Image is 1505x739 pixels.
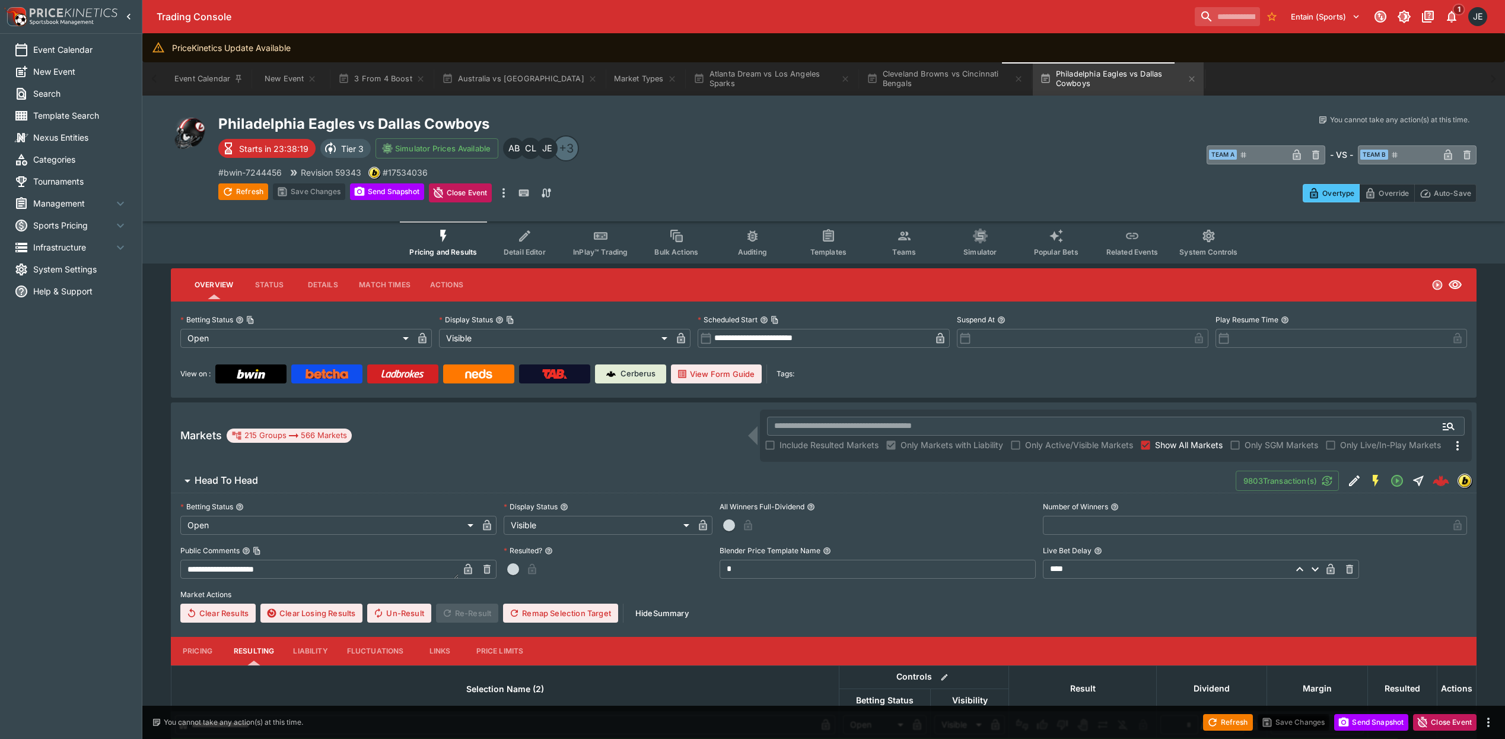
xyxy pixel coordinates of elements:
[1043,502,1108,512] p: Number of Winners
[1094,547,1102,555] button: Live Bet Delay
[242,547,250,555] button: Public CommentsCopy To Clipboard
[771,316,779,324] button: Copy To Clipboard
[1390,474,1404,488] svg: Open
[686,62,857,96] button: Atlanta Dream vs Los Angeles Sparks
[1414,184,1477,202] button: Auto-Save
[409,248,477,256] span: Pricing and Results
[606,369,616,379] img: Cerberus
[823,547,831,555] button: Blender Price Template Name
[839,665,1009,689] th: Controls
[1481,715,1496,730] button: more
[1434,187,1471,199] p: Auto-Save
[504,502,558,512] p: Display Status
[180,516,478,535] div: Open
[195,474,258,487] h6: Head To Head
[413,637,467,665] button: Links
[495,316,504,324] button: Display StatusCopy To Clipboard
[284,637,337,665] button: Liability
[628,604,696,623] button: HideSummary
[467,637,533,665] button: Price Limits
[1368,665,1437,711] th: Resulted
[506,316,514,324] button: Copy To Clipboard
[341,142,364,155] p: Tier 3
[1465,4,1491,30] button: James Edlin
[185,271,243,299] button: Overview
[171,637,224,665] button: Pricing
[1157,665,1267,711] th: Dividend
[1340,439,1441,451] span: Only Live/In-Play Markets
[1111,503,1119,511] button: Number of Winners
[172,37,291,59] div: PriceKinetics Update Available
[465,369,492,379] img: Neds
[349,271,420,299] button: Match Times
[671,364,762,383] button: View Form Guide
[1468,7,1487,26] div: James Edlin
[1433,472,1449,489] img: logo-cerberus--red.svg
[1281,316,1289,324] button: Play Resume Time
[560,503,568,511] button: Display Status
[1262,7,1281,26] button: No Bookmarks
[218,166,282,179] p: Copy To Clipboard
[1431,279,1443,291] svg: Open
[33,153,128,166] span: Categories
[180,429,222,442] h5: Markets
[1195,7,1260,26] input: search
[33,285,128,297] span: Help & Support
[429,183,492,202] button: Close Event
[33,109,128,122] span: Template Search
[33,241,113,253] span: Infrastructure
[843,693,927,708] span: Betting Status
[1413,714,1477,731] button: Close Event
[253,62,329,96] button: New Event
[1009,665,1157,711] th: Result
[1429,469,1453,493] a: 7ce6c0e5-b475-464f-ae9f-bbf870073c8f
[997,316,1006,324] button: Suspend At
[453,682,557,696] span: Selection Name (2)
[180,502,233,512] p: Betting Status
[1209,150,1237,160] span: Team A
[180,586,1467,604] label: Market Actions
[937,670,952,685] button: Bulk edit
[167,62,250,96] button: Event Calendar
[1034,248,1078,256] span: Popular Bets
[1236,471,1339,491] button: 9803Transaction(s)
[760,316,768,324] button: Scheduled StartCopy To Clipboard
[30,8,117,17] img: PriceKinetics
[33,219,113,231] span: Sports Pricing
[720,502,804,512] p: All Winners Full-Dividend
[1370,6,1391,27] button: Connected to PK
[860,62,1030,96] button: Cleveland Browns vs Cincinnati Bengals
[1458,474,1471,487] img: bwin
[383,166,428,179] p: Copy To Clipboard
[497,183,511,202] button: more
[164,717,303,728] p: You cannot take any action(s) at this time.
[171,469,1236,493] button: Head To Head
[236,316,244,324] button: Betting StatusCopy To Clipboard
[939,693,1001,708] span: Visibility
[237,369,265,379] img: Bwin
[367,604,431,623] span: Un-Result
[376,138,498,158] button: Simulator Prices Available
[224,637,284,665] button: Resulting
[180,364,211,383] label: View on :
[1360,150,1388,160] span: Team B
[621,368,656,380] p: Cerberus
[504,545,542,556] p: Resulted?
[957,315,995,325] p: Suspend At
[243,271,296,299] button: Status
[504,516,693,535] div: Visible
[368,167,380,179] div: bwin
[573,248,628,256] span: InPlay™ Trading
[810,248,847,256] span: Templates
[1330,115,1469,125] p: You cannot take any action(s) at this time.
[520,138,541,159] div: Chad Liu
[1438,416,1459,437] button: Open
[1043,545,1092,556] p: Live Bet Delay
[171,115,209,153] img: american_football.png
[1334,714,1408,731] button: Send Snapshot
[180,604,256,623] button: Clear Results
[1453,4,1465,15] span: 1
[296,271,349,299] button: Details
[1365,470,1386,491] button: SGM Enabled
[1359,184,1414,202] button: Override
